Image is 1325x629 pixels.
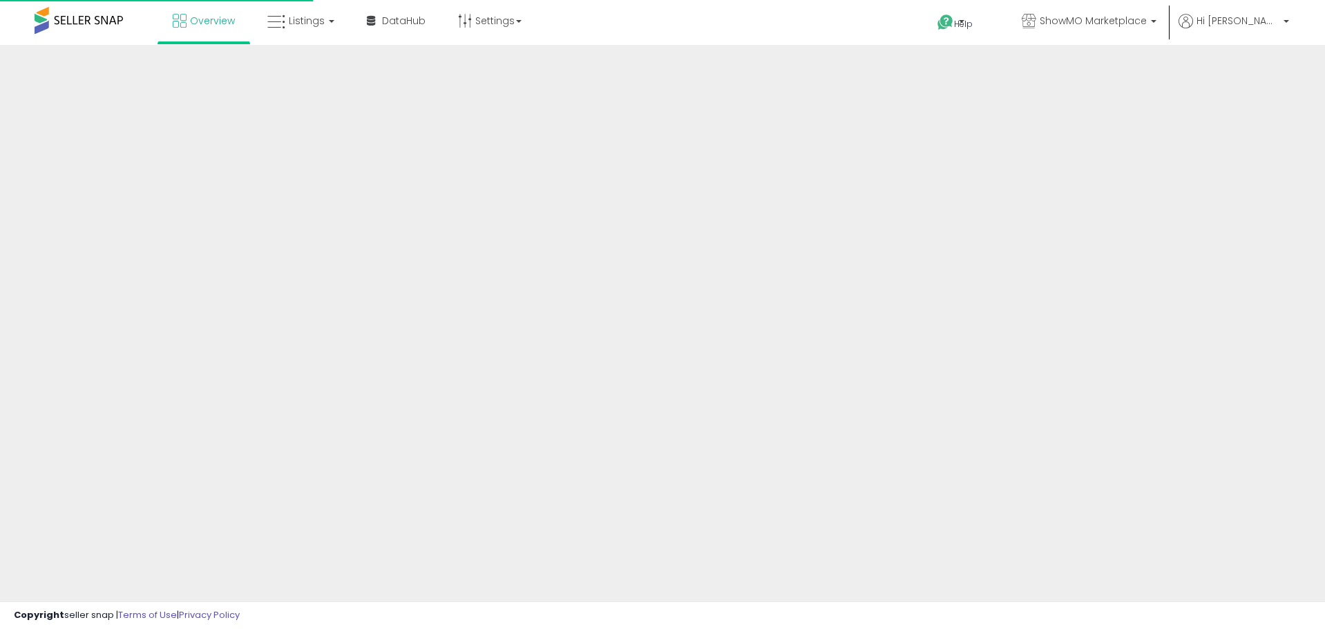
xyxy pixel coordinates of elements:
[179,608,240,621] a: Privacy Policy
[14,608,64,621] strong: Copyright
[926,3,1000,45] a: Help
[1197,14,1279,28] span: Hi [PERSON_NAME]
[1179,14,1289,45] a: Hi [PERSON_NAME]
[14,609,240,622] div: seller snap | |
[937,14,954,31] i: Get Help
[289,14,325,28] span: Listings
[954,18,973,30] span: Help
[382,14,426,28] span: DataHub
[190,14,235,28] span: Overview
[118,608,177,621] a: Terms of Use
[1040,14,1147,28] span: ShowMO Marketplace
